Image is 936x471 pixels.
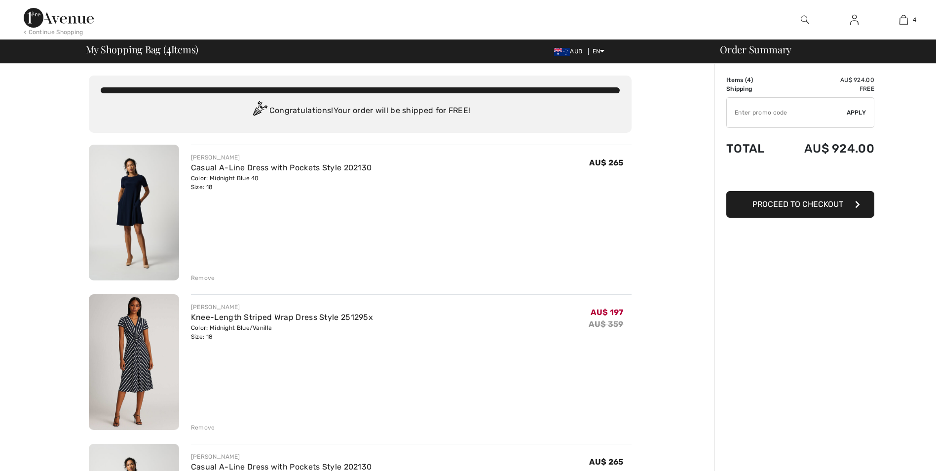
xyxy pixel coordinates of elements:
div: Color: Midnight Blue/Vanilla Size: 18 [191,323,373,341]
div: Congratulations! Your order will be shipped for FREE! [101,101,620,121]
img: My Bag [899,14,908,26]
div: Order Summary [708,44,930,54]
div: [PERSON_NAME] [191,303,373,312]
span: AUD [554,48,586,55]
span: AU$ 197 [591,308,623,317]
img: Casual A-Line Dress with Pockets Style 202130 [89,145,179,280]
iframe: PayPal [726,165,874,188]
img: Australian Dollar [554,48,570,56]
span: Proceed to Checkout [752,199,843,209]
a: Casual A-Line Dress with Pockets Style 202130 [191,163,372,172]
img: Knee-Length Striped Wrap Dress Style 251295x [89,294,179,430]
td: Shipping [726,84,779,93]
td: Items ( ) [726,76,779,84]
div: Remove [191,423,215,432]
span: AU$ 265 [589,457,623,467]
td: Free [779,84,874,93]
img: 1ère Avenue [24,8,94,28]
span: AU$ 265 [589,158,623,167]
td: AU$ 924.00 [779,132,874,165]
span: 4 [166,42,171,55]
a: Knee-Length Striped Wrap Dress Style 251295x [191,313,373,322]
span: 4 [913,15,916,24]
div: [PERSON_NAME] [191,452,372,461]
img: search the website [801,14,809,26]
img: Congratulation2.svg [250,101,269,121]
input: Promo code [727,98,847,127]
span: 4 [747,77,751,83]
a: Sign In [842,14,866,26]
img: My Info [850,14,859,26]
button: Proceed to Checkout [726,191,874,218]
td: Total [726,132,779,165]
span: Apply [847,108,866,117]
div: [PERSON_NAME] [191,153,372,162]
div: < Continue Shopping [24,28,83,37]
td: AU$ 924.00 [779,76,874,84]
s: AU$ 359 [589,319,623,329]
a: 4 [879,14,928,26]
span: EN [593,48,605,55]
span: My Shopping Bag ( Items) [86,44,199,54]
div: Remove [191,274,215,282]
div: Color: Midnight Blue 40 Size: 18 [191,174,372,192]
